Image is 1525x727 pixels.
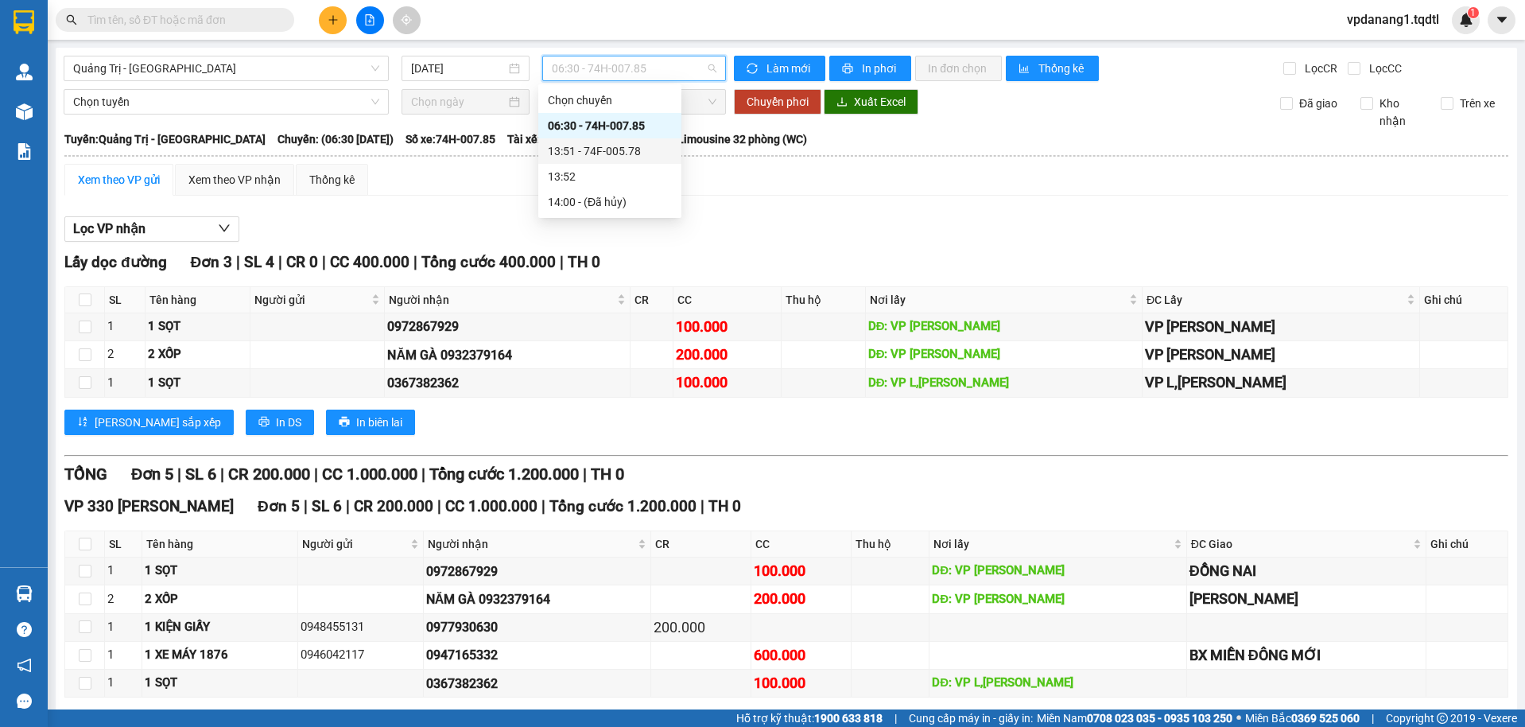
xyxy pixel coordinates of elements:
div: 06:30 - 74H-007.85 [548,117,672,134]
span: vpdanang1.tqdtl [1334,10,1452,29]
span: Người gửi [254,291,369,309]
img: icon-new-feature [1459,13,1473,27]
div: 2 [107,590,139,609]
div: DĐ: VP [PERSON_NAME] [932,590,1184,609]
span: CR 200.000 [228,465,310,484]
span: In biên lai [356,414,402,431]
div: 1 [107,317,142,336]
span: Đơn 5 [131,465,173,484]
span: | [220,465,224,484]
span: printer [258,416,270,429]
span: Nơi lấy [933,535,1170,553]
span: Hỗ trợ kỹ thuật: [736,710,883,727]
div: 600.000 [754,644,848,667]
div: 0977930630 [426,617,648,637]
span: In DS [276,414,301,431]
span: | [236,253,240,271]
span: TH 0 [591,465,624,484]
th: Thu hộ [852,531,929,558]
div: 2 XỐP [145,590,295,609]
div: 1 XE MÁY 1876 [145,646,295,665]
span: ĐC Giao [1191,535,1410,553]
div: 0367382362 [387,373,627,393]
span: In phơi [862,60,898,77]
span: aim [401,14,412,25]
button: downloadXuất Excel [824,89,918,115]
span: Tổng cước 1.200.000 [549,497,697,515]
div: VP L,[PERSON_NAME] [1145,371,1417,394]
button: Chuyển phơi [734,89,821,115]
div: 13:51 - 74F-005.78 [548,142,672,160]
button: bar-chartThống kê [1006,56,1099,81]
div: 100.000 [754,672,848,694]
span: Lọc CC [1363,60,1404,77]
span: down [218,222,231,235]
span: | [583,465,587,484]
span: | [560,253,564,271]
th: Thu hộ [782,287,866,313]
img: warehouse-icon [16,585,33,602]
span: sync [747,63,760,76]
span: | [177,465,181,484]
div: [PERSON_NAME] [1189,588,1423,610]
span: message [17,694,32,709]
span: Miền Nam [1037,710,1232,727]
span: Chuyến: (06:30 [DATE]) [277,130,394,148]
th: Ghi chú [1426,531,1508,558]
span: Người gửi [302,535,407,553]
img: warehouse-icon [16,103,33,120]
th: Tên hàng [146,287,250,313]
button: syncLàm mới [734,56,825,81]
span: Quảng Trị - Sài Gòn [73,56,379,80]
span: printer [339,416,350,429]
span: Số xe: 74H-007.85 [406,130,495,148]
div: 14:00 - (Đã hủy) [548,193,672,211]
span: CC 400.000 [330,253,409,271]
span: Trên xe [1453,95,1501,112]
div: Xem theo VP nhận [188,171,281,189]
button: aim [393,6,421,34]
span: Lọc CR [1298,60,1340,77]
div: DĐ: VP L,[PERSON_NAME] [868,374,1139,393]
input: Chọn ngày [411,93,506,111]
span: | [1372,710,1374,727]
div: 2 [107,345,142,364]
div: 1 KIỆN GIẤY [145,618,295,637]
div: Chọn chuyến [538,87,681,113]
span: 1 [1470,7,1476,18]
button: plus [319,6,347,34]
span: | [413,253,417,271]
span: Người nhận [389,291,613,309]
span: search [66,14,77,25]
span: CC 1.000.000 [322,465,417,484]
span: ĐC Lấy [1147,291,1403,309]
span: Đơn 3 [191,253,233,271]
th: CC [751,531,852,558]
span: Đã giao [1293,95,1344,112]
div: Xem theo VP gửi [78,171,160,189]
div: 0972867929 [387,317,627,336]
span: | [437,497,441,515]
div: ĐỒNG NAI [1189,560,1423,582]
span: | [421,465,425,484]
th: CR [651,531,751,558]
span: | [541,497,545,515]
span: copyright [1437,713,1448,724]
span: Chọn tuyến [73,90,379,114]
span: download [836,96,848,109]
th: SL [105,531,142,558]
span: SL 6 [185,465,216,484]
span: | [322,253,326,271]
strong: 1900 633 818 [814,712,883,725]
span: Người nhận [428,535,634,553]
div: DĐ: VP L,[PERSON_NAME] [932,674,1184,693]
span: SL 4 [244,253,274,271]
div: Chọn chuyến [548,91,672,109]
span: [PERSON_NAME] sắp xếp [95,414,221,431]
span: TỔNG [64,465,107,484]
th: CC [673,287,782,313]
div: 200.000 [754,588,848,610]
span: Tài xế: [PERSON_NAME] [507,130,626,148]
div: 0972867929 [426,562,648,581]
button: printerIn biên lai [326,410,415,435]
